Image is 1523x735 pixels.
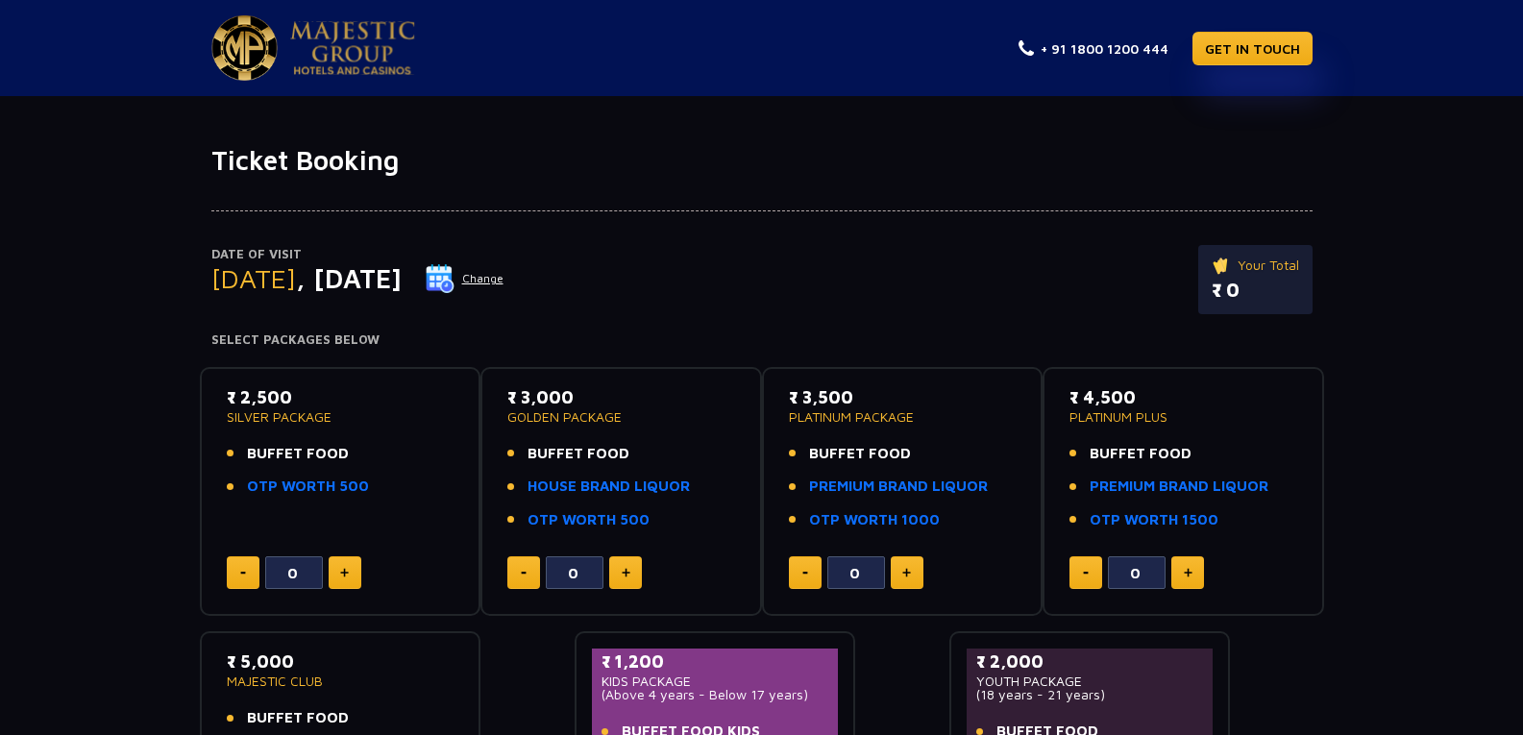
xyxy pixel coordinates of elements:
[622,568,630,577] img: plus
[1069,410,1297,424] p: PLATINUM PLUS
[976,649,1204,674] p: ₹ 2,000
[1192,32,1313,65] a: GET IN TOUCH
[1083,572,1089,575] img: minus
[789,410,1017,424] p: PLATINUM PACKAGE
[227,410,454,424] p: SILVER PACKAGE
[602,688,829,701] p: (Above 4 years - Below 17 years)
[340,568,349,577] img: plus
[809,443,911,465] span: BUFFET FOOD
[528,476,690,498] a: HOUSE BRAND LIQUOR
[240,572,246,575] img: minus
[528,443,629,465] span: BUFFET FOOD
[1212,255,1299,276] p: Your Total
[211,15,278,81] img: Majestic Pride
[528,509,650,531] a: OTP WORTH 500
[1090,443,1191,465] span: BUFFET FOOD
[1212,276,1299,305] p: ₹ 0
[211,262,296,294] span: [DATE]
[1184,568,1192,577] img: plus
[521,572,527,575] img: minus
[1090,476,1268,498] a: PREMIUM BRAND LIQUOR
[211,332,1313,348] h4: Select Packages Below
[1090,509,1218,531] a: OTP WORTH 1500
[802,572,808,575] img: minus
[211,245,504,264] p: Date of Visit
[227,384,454,410] p: ₹ 2,500
[602,649,829,674] p: ₹ 1,200
[902,568,911,577] img: plus
[211,144,1313,177] h1: Ticket Booking
[507,410,735,424] p: GOLDEN PACKAGE
[976,688,1204,701] p: (18 years - 21 years)
[1019,38,1168,59] a: + 91 1800 1200 444
[809,476,988,498] a: PREMIUM BRAND LIQUOR
[227,674,454,688] p: MAJESTIC CLUB
[247,707,349,729] span: BUFFET FOOD
[290,21,415,75] img: Majestic Pride
[1069,384,1297,410] p: ₹ 4,500
[425,263,504,294] button: Change
[296,262,402,294] span: , [DATE]
[227,649,454,674] p: ₹ 5,000
[602,674,829,688] p: KIDS PACKAGE
[809,509,940,531] a: OTP WORTH 1000
[247,476,369,498] a: OTP WORTH 500
[507,384,735,410] p: ₹ 3,000
[247,443,349,465] span: BUFFET FOOD
[976,674,1204,688] p: YOUTH PACKAGE
[789,384,1017,410] p: ₹ 3,500
[1212,255,1232,276] img: ticket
